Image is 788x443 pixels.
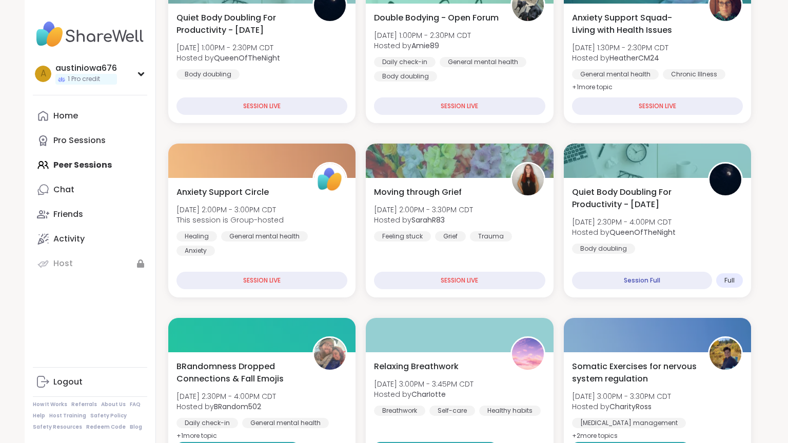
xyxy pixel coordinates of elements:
[176,69,240,79] div: Body doubling
[176,360,301,385] span: BRandomness Dropped Connections & Fall Emojis
[572,12,697,36] span: Anxiety Support Squad- Living with Health Issues
[176,272,347,289] div: SESSION LIVE
[71,401,97,408] a: Referrals
[53,110,78,122] div: Home
[429,406,475,416] div: Self-care
[33,227,147,251] a: Activity
[53,376,83,388] div: Logout
[33,424,82,431] a: Safety Resources
[374,389,474,399] span: Hosted by
[572,69,659,79] div: General mental health
[176,231,217,241] div: Healing
[435,231,466,241] div: Grief
[572,401,671,412] span: Hosted by
[176,401,276,412] span: Hosted by
[374,215,473,225] span: Hosted by
[710,338,741,370] img: CharityRoss
[710,164,741,195] img: QueenOfTheNight
[176,215,284,225] span: This session is Group-hosted
[374,57,436,67] div: Daily check-in
[609,227,676,237] b: QueenOfTheNight
[572,244,635,254] div: Body doubling
[214,401,261,412] b: BRandom502
[33,128,147,153] a: Pro Sessions
[176,97,347,115] div: SESSION LIVE
[176,53,280,63] span: Hosted by
[176,391,276,401] span: [DATE] 2:30PM - 4:00PM CDT
[33,16,147,52] img: ShareWell Nav Logo
[33,370,147,394] a: Logout
[572,97,743,115] div: SESSION LIVE
[374,186,462,198] span: Moving through Grief
[411,215,445,225] b: SarahR83
[33,251,147,276] a: Host
[221,231,308,241] div: General mental health
[374,71,437,82] div: Body doubling
[572,43,668,53] span: [DATE] 1:30PM - 2:30PM CDT
[242,418,329,428] div: General mental health
[374,406,425,416] div: Breathwork
[512,338,544,370] img: CharIotte
[470,231,512,241] div: Trauma
[68,75,100,84] span: 1 Pro credit
[572,272,712,289] div: Session Full
[101,401,126,408] a: About Us
[33,104,147,128] a: Home
[90,412,127,419] a: Safety Policy
[176,246,215,256] div: Anxiety
[33,412,45,419] a: Help
[724,276,735,285] span: Full
[374,272,545,289] div: SESSION LIVE
[53,184,74,195] div: Chat
[176,205,284,215] span: [DATE] 2:00PM - 3:00PM CDT
[130,424,142,431] a: Blog
[374,205,473,215] span: [DATE] 2:00PM - 3:30PM CDT
[53,135,106,146] div: Pro Sessions
[411,389,446,399] b: CharIotte
[55,63,117,74] div: austiniowa676
[176,43,280,53] span: [DATE] 1:00PM - 2:30PM CDT
[440,57,526,67] div: General mental health
[374,30,471,41] span: [DATE] 1:00PM - 2:30PM CDT
[609,401,652,412] b: CharityRoss
[53,209,83,220] div: Friends
[572,391,671,401] span: [DATE] 3:00PM - 3:30PM CDT
[374,231,431,241] div: Feeling stuck
[663,69,725,79] div: Chronic Illness
[374,41,471,51] span: Hosted by
[33,177,147,202] a: Chat
[176,12,301,36] span: Quiet Body Doubling For Productivity - [DATE]
[53,233,85,245] div: Activity
[314,164,346,195] img: ShareWell
[130,401,141,408] a: FAQ
[176,418,238,428] div: Daily check-in
[411,41,439,51] b: Amie89
[572,360,697,385] span: Somatic Exercises for nervous system regulation
[572,418,686,428] div: [MEDICAL_DATA] management
[33,401,67,408] a: How It Works
[572,186,697,211] span: Quiet Body Doubling For Productivity - [DATE]
[33,202,147,227] a: Friends
[41,67,46,80] span: a
[314,338,346,370] img: BRandom502
[86,424,126,431] a: Redeem Code
[176,186,269,198] span: Anxiety Support Circle
[572,53,668,63] span: Hosted by
[214,53,280,63] b: QueenOfTheNight
[49,412,86,419] a: Host Training
[609,53,659,63] b: HeatherCM24
[479,406,541,416] div: Healthy habits
[512,164,544,195] img: SarahR83
[374,97,545,115] div: SESSION LIVE
[374,360,459,373] span: Relaxing Breathwork
[572,217,676,227] span: [DATE] 2:30PM - 4:00PM CDT
[572,227,676,237] span: Hosted by
[374,379,474,389] span: [DATE] 3:00PM - 3:45PM CDT
[53,258,73,269] div: Host
[374,12,499,24] span: Double Bodying - Open Forum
